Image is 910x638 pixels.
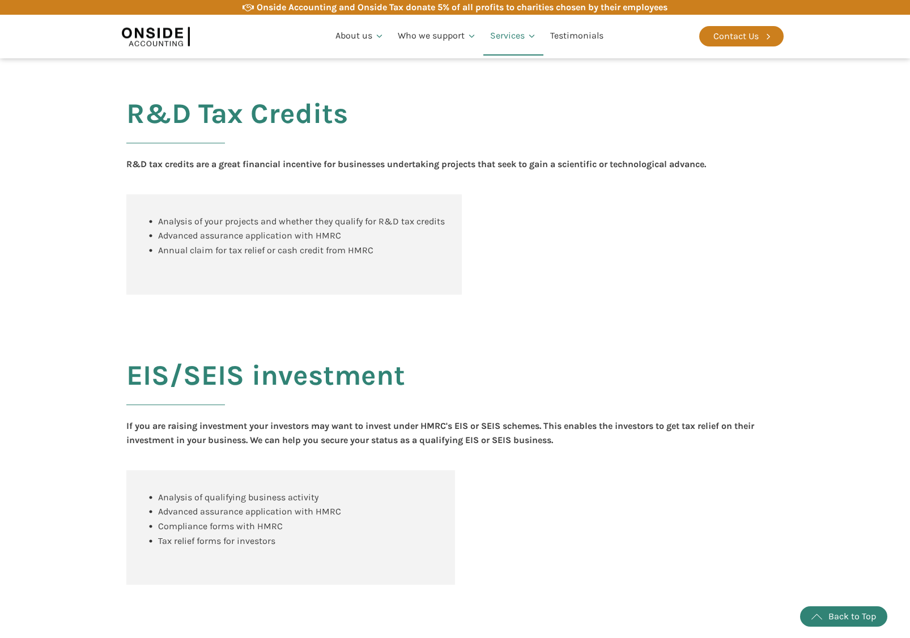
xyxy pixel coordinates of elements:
[391,17,483,56] a: Who we support
[543,17,610,56] a: Testimonials
[483,17,543,56] a: Services
[713,29,759,44] div: Contact Us
[158,492,318,503] span: Analysis of qualifying business activity
[126,157,706,172] div: R&D tax credits are a great financial incentive for businesses undertaking projects that seek to ...
[158,506,341,517] span: Advanced assurance application with HMRC
[126,98,348,157] h2: R&D Tax Credits
[158,216,445,227] span: Analysis of your projects and whether they qualify for R&D tax credits
[158,521,283,531] span: Compliance forms with HMRC
[158,535,275,546] span: Tax relief forms for investors
[699,26,784,46] a: Contact Us
[800,606,887,627] a: Back to Top
[158,245,373,256] span: Annual claim for tax relief or cash credit from HMRC
[158,230,341,241] span: Advanced assurance application with HMRC
[329,17,391,56] a: About us
[126,360,405,419] h2: EIS/SEIS investment
[126,419,784,448] div: If you are raising investment your investors may want to invest under HMRC's EIS or SEIS schemes....
[122,23,190,49] img: Onside Accounting
[828,609,876,624] div: Back to Top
